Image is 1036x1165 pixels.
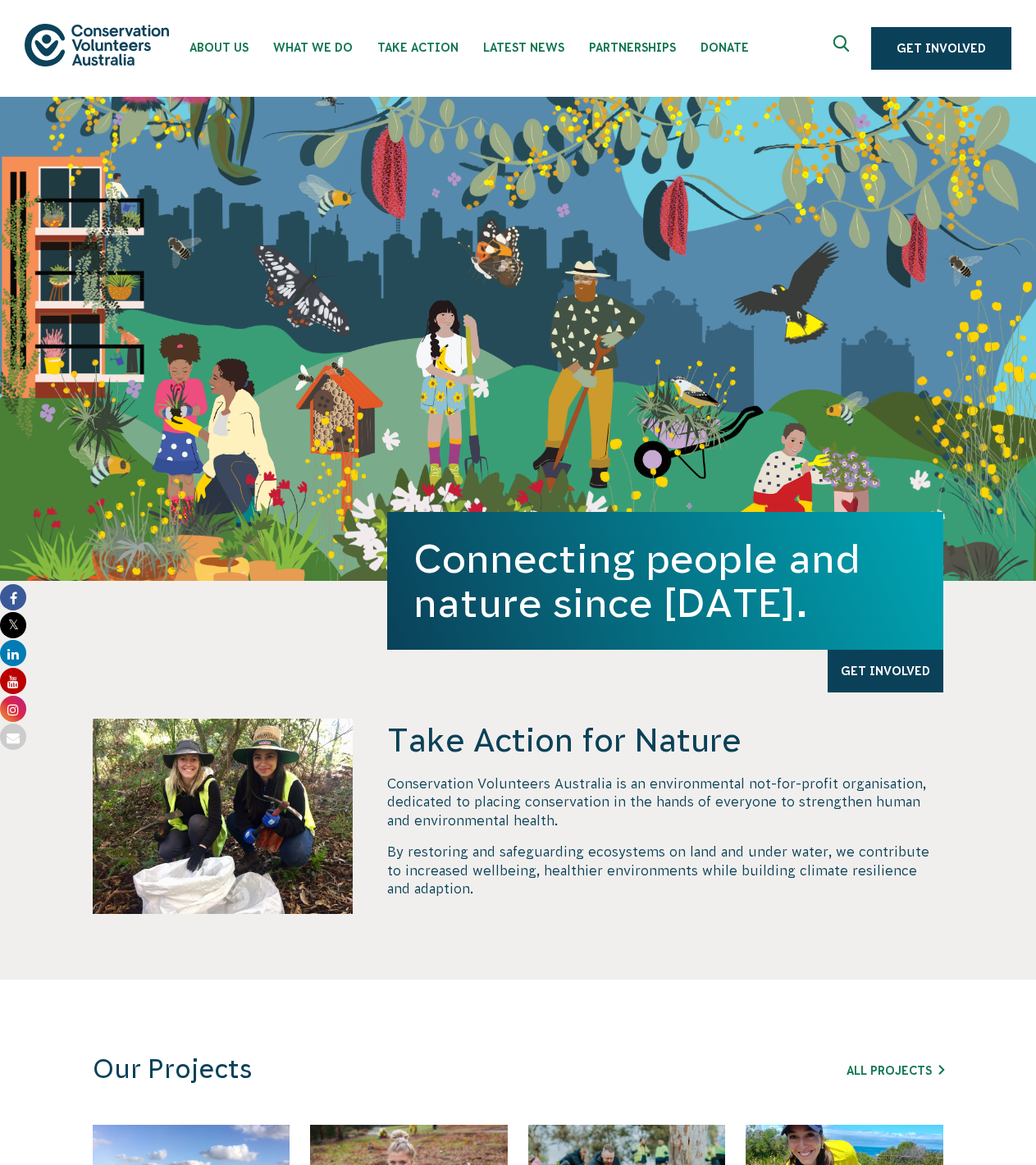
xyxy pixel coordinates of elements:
span: About Us [189,41,249,54]
p: By restoring and safeguarding ecosystems on land and under water, we contribute to increased well... [387,843,943,898]
span: Latest News [483,41,564,54]
span: What We Do [273,41,353,54]
h1: Connecting people and nature since [DATE]. [413,537,917,625]
h3: Our Projects [93,1053,723,1085]
p: Conservation Volunteers Australia is an environmental not-for-profit organisation, dedicated to p... [387,774,943,829]
span: Take Action [377,41,459,54]
a: Get Involved [871,27,1011,70]
h4: Take Action for Nature [387,719,943,761]
span: Partnerships [589,41,676,54]
span: Donate [701,41,749,54]
a: Get Involved [828,650,943,692]
img: logo.svg [25,24,169,66]
span: Expand search box [833,35,854,62]
button: Expand search box Close search box [824,29,863,68]
a: All Projects [847,1064,944,1077]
